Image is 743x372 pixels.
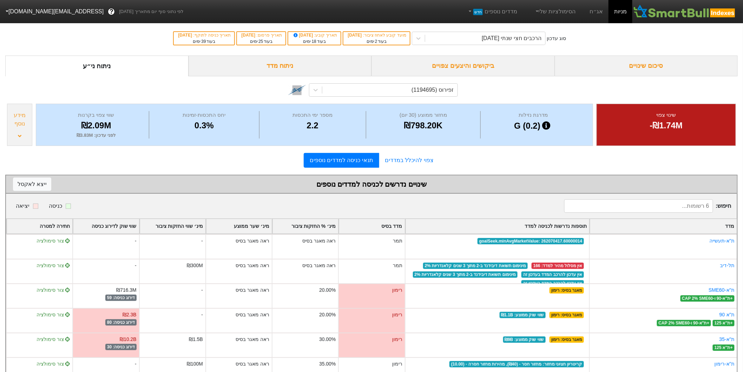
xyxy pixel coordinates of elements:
[713,345,735,351] span: + ת''א 125
[715,361,735,367] a: ת''א-רימון
[532,5,579,19] a: הסימולציות שלי
[45,132,147,139] div: לפני עדכון : ₪3.83M
[151,119,257,132] div: 0.3%
[119,8,183,15] span: לפי נתוני סוף יום מתאריך [DATE]
[37,312,70,318] span: צור סימולציה
[720,263,735,268] a: תל-דיב
[500,312,546,318] span: שווי שוק ממוצע : ₪1.1B
[236,360,269,368] div: ראה מאגר בסיס
[338,308,405,333] div: רימון
[632,5,737,19] img: SmartBull
[258,39,263,44] span: 25
[710,238,735,244] a: ת''א-תעשייה
[312,39,316,44] span: 18
[555,56,738,76] div: סיכום שינויים
[201,287,203,294] div: -
[72,234,139,259] div: -
[13,179,730,190] div: שינויים נדרשים לכניסה למדדים נוספים
[177,38,231,45] div: בעוד ימים
[532,263,584,269] span: אין מסלול מהיר למדד : 166
[368,119,479,132] div: ₪798.20K
[261,119,364,132] div: 2.2
[547,35,566,42] div: סוג עדכון
[338,283,405,308] div: רימון
[236,336,269,343] div: ראה מאגר בסיס
[606,119,727,132] div: -₪1.74M
[482,34,542,43] div: הרכבים חצי שנתי [DATE]
[5,56,189,76] div: ניתוח ני״ע
[590,219,737,233] div: Toggle SortBy
[7,219,72,233] div: Toggle SortBy
[302,262,336,269] div: ראה מאגר בסיס
[37,361,70,367] span: צור סימולציה
[449,361,584,367] span: קריטריון חציוני מחזור : מחזור חסר - (₪40), מהירות מחזור חסרה - (10.00)
[120,336,136,343] div: ₪10.2B
[338,333,405,357] div: רימון
[503,336,546,343] span: שווי שוק ממוצע : ₪9B
[201,311,203,319] div: -
[110,7,113,17] span: ?
[521,280,584,287] span: אין עדכון להרכב המדד בעדכון זה
[521,271,584,278] span: אין עדכון להרכב המדד בעדכון זה
[49,202,62,210] div: כניסה
[177,32,231,38] div: תאריך כניסה לתוקף :
[187,360,203,368] div: ₪100M
[241,38,282,45] div: בעוד ימים
[319,360,336,368] div: 35.00%
[719,312,735,318] a: ת''א 90
[606,111,727,119] div: שינוי צפוי
[236,311,269,319] div: ראה מאגר בסיס
[206,219,272,233] div: Toggle SortBy
[550,312,584,318] span: מאגר בסיס : רימון
[116,287,136,294] div: ₪716.3M
[13,178,51,191] button: ייצא לאקסל
[406,219,590,233] div: Toggle SortBy
[9,111,30,128] div: מידע נוסף
[45,119,147,132] div: ₪2.09M
[37,238,70,244] span: צור סימולציה
[140,219,205,233] div: Toggle SortBy
[564,199,731,213] span: חיפוש :
[657,320,711,326] span: + ת"א-90 ו-CAP 2% SME60
[105,319,137,326] span: דירוג כניסה: 80
[105,295,137,301] span: דירוג כניסה: 59
[236,262,269,269] div: ראה מאגר בסיס
[292,33,314,38] span: [DATE]
[379,153,439,167] a: צפוי להיכלל במדדים
[201,39,206,44] span: 39
[45,111,147,119] div: שווי צפוי בקרנות
[304,153,379,168] a: תנאי כניסה למדדים נוספים
[339,219,405,233] div: Toggle SortBy
[371,56,555,76] div: ביקושים והיצעים צפויים
[236,237,269,245] div: ראה מאגר בסיס
[201,237,203,245] div: -
[292,38,337,45] div: בעוד ימים
[261,111,364,119] div: מספר ימי התכסות
[347,38,406,45] div: בעוד ימים
[550,336,584,343] span: מאגר בסיס : רימון
[16,202,29,210] div: יציאה
[241,33,256,38] span: [DATE]
[105,344,137,350] span: דירוג כניסה: 30
[319,311,336,319] div: 20.00%
[348,33,363,38] span: [DATE]
[412,86,454,94] div: זפירוס (1194695)
[236,287,269,294] div: ראה מאגר בסיס
[709,287,735,293] a: ת''א-SME60
[482,119,584,133] div: G (0.2)
[423,263,528,269] span: מינימום תשואת דיבידנד ב-2 מתוך 3 שנים קלאנדריות 2%
[719,336,735,342] a: ת"א-35
[465,5,520,19] a: מדדים נוספיםחדש
[73,219,139,233] div: Toggle SortBy
[302,237,336,245] div: ראה מאגר בסיס
[478,238,584,244] span: goalSeek.minAvgMarketValue : 262070417.60000014
[550,287,584,294] span: מאגר בסיס : רימון
[189,56,372,76] div: ניתוח מדד
[473,9,483,15] span: חדש
[37,287,70,293] span: צור סימולציה
[292,32,337,38] div: תאריך קובע :
[123,311,137,319] div: ₪2.3B
[189,336,203,343] div: ₪1.5B
[413,271,518,278] span: מינימום תשואת דיבידנד ב-2 מתוך 3 שנים קלאנדריות 2%
[713,320,735,326] span: + ת''א 125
